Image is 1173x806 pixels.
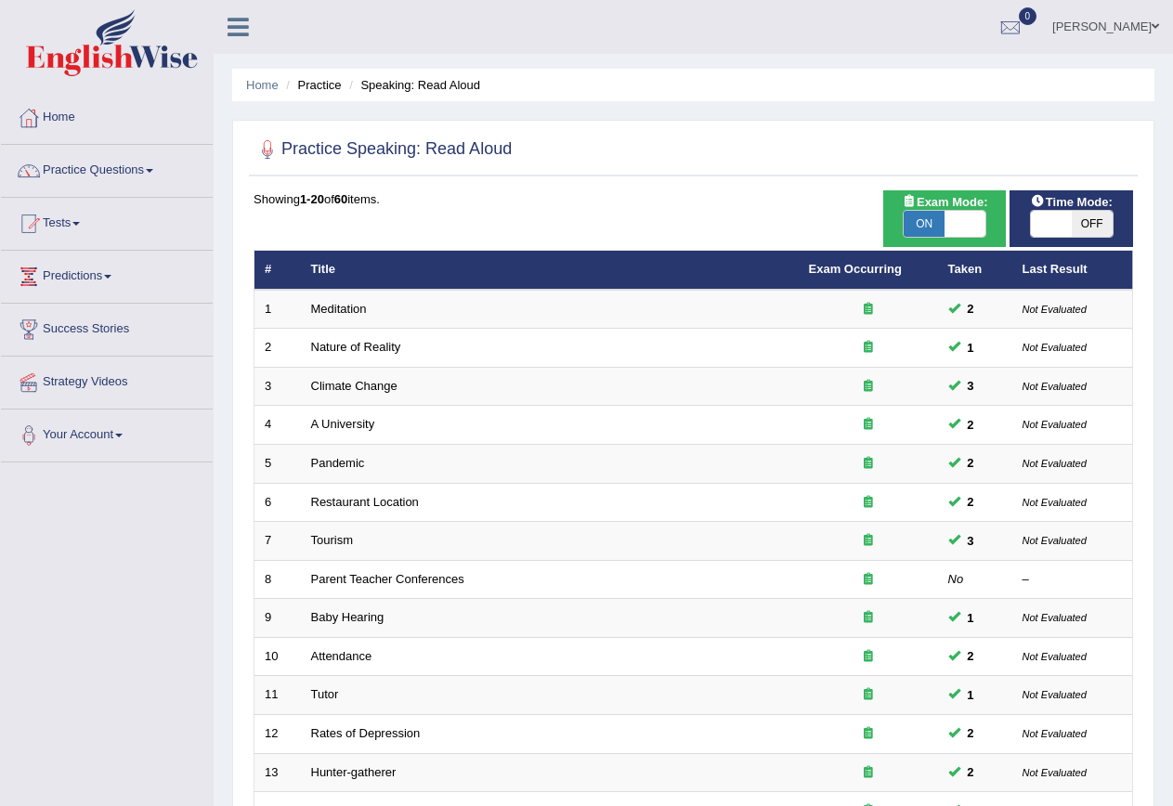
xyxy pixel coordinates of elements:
[311,687,339,701] a: Tutor
[311,456,365,470] a: Pandemic
[960,723,982,743] span: You can still take this question
[809,648,928,666] div: Exam occurring question
[809,725,928,743] div: Exam occurring question
[960,299,982,318] span: You can still take this question
[311,340,401,354] a: Nature of Reality
[1023,535,1087,546] small: Not Evaluated
[311,610,384,624] a: Baby Hearing
[1023,381,1087,392] small: Not Evaluated
[809,764,928,782] div: Exam occurring question
[1,145,213,191] a: Practice Questions
[281,76,341,94] li: Practice
[311,417,375,431] a: A University
[1023,728,1087,739] small: Not Evaluated
[246,78,279,92] a: Home
[960,492,982,512] span: You can still take this question
[904,211,945,237] span: ON
[809,455,928,473] div: Exam occurring question
[1023,767,1087,778] small: Not Evaluated
[960,762,982,782] span: You can still take this question
[334,192,347,206] b: 60
[1023,651,1087,662] small: Not Evaluated
[311,649,372,663] a: Attendance
[254,367,301,406] td: 3
[960,415,982,435] span: You can still take this question
[311,726,421,740] a: Rates of Depression
[254,290,301,329] td: 1
[809,686,928,704] div: Exam occurring question
[254,714,301,753] td: 12
[311,302,367,316] a: Meditation
[311,379,398,393] a: Climate Change
[809,494,928,512] div: Exam occurring question
[254,560,301,599] td: 8
[809,301,928,318] div: Exam occurring question
[960,338,982,357] span: You can still take this question
[809,571,928,589] div: Exam occurring question
[1023,458,1087,469] small: Not Evaluated
[254,445,301,484] td: 5
[1,251,213,297] a: Predictions
[809,262,902,276] a: Exam Occurring
[254,329,301,368] td: 2
[1023,192,1120,212] span: Time Mode:
[960,608,982,628] span: You can still take this question
[1012,251,1133,290] th: Last Result
[311,533,354,547] a: Tourism
[948,572,964,586] em: No
[1,409,213,456] a: Your Account
[809,339,928,357] div: Exam occurring question
[1072,211,1113,237] span: OFF
[1019,7,1037,25] span: 0
[301,251,799,290] th: Title
[809,609,928,627] div: Exam occurring question
[254,406,301,445] td: 4
[254,599,301,638] td: 9
[894,192,995,212] span: Exam Mode:
[960,453,982,473] span: You can still take this question
[254,190,1133,208] div: Showing of items.
[1,198,213,244] a: Tests
[311,572,464,586] a: Parent Teacher Conferences
[960,376,982,396] span: You can still take this question
[1023,304,1087,315] small: Not Evaluated
[1023,571,1123,589] div: –
[1023,497,1087,508] small: Not Evaluated
[809,532,928,550] div: Exam occurring question
[1,304,213,350] a: Success Stories
[938,251,1012,290] th: Taken
[300,192,324,206] b: 1-20
[254,637,301,676] td: 10
[960,646,982,666] span: You can still take this question
[1023,612,1087,623] small: Not Evaluated
[254,136,512,163] h2: Practice Speaking: Read Aloud
[311,765,397,779] a: Hunter-gatherer
[1023,689,1087,700] small: Not Evaluated
[809,416,928,434] div: Exam occurring question
[960,685,982,705] span: You can still take this question
[254,676,301,715] td: 11
[254,753,301,792] td: 13
[960,531,982,551] span: You can still take this question
[1023,419,1087,430] small: Not Evaluated
[1023,342,1087,353] small: Not Evaluated
[254,251,301,290] th: #
[883,190,1007,247] div: Show exams occurring in exams
[345,76,480,94] li: Speaking: Read Aloud
[254,522,301,561] td: 7
[254,483,301,522] td: 6
[311,495,419,509] a: Restaurant Location
[1,357,213,403] a: Strategy Videos
[1,92,213,138] a: Home
[809,378,928,396] div: Exam occurring question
